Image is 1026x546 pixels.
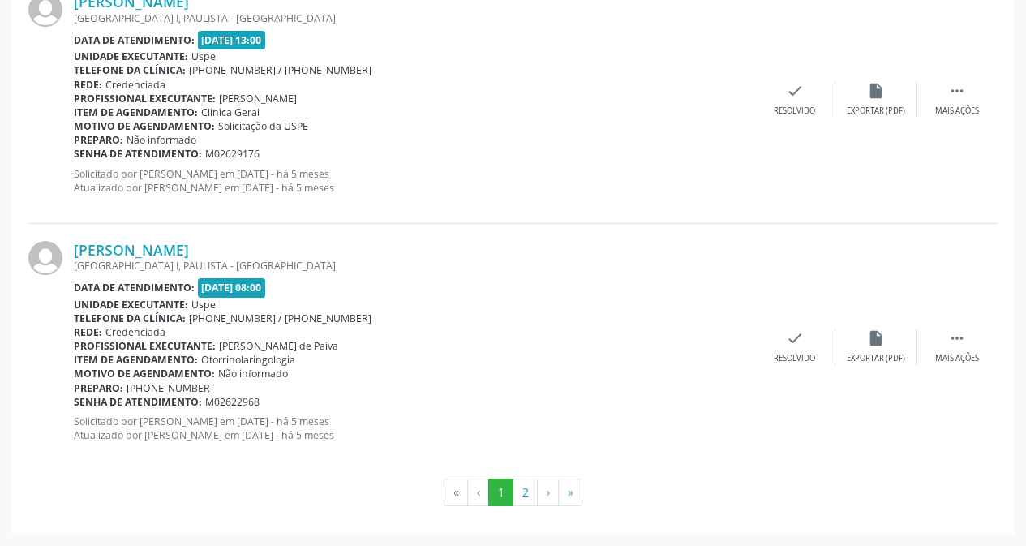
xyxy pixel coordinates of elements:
b: Data de atendimento: [74,33,195,47]
b: Preparo: [74,381,123,395]
span: [PERSON_NAME] [219,92,297,105]
ul: Pagination [28,479,998,506]
span: Não informado [127,133,196,147]
b: Rede: [74,78,102,92]
b: Motivo de agendamento: [74,119,215,133]
span: [DATE] 13:00 [198,31,266,49]
b: Item de agendamento: [74,353,198,367]
div: Resolvido [774,105,815,117]
b: Data de atendimento: [74,281,195,294]
i:  [948,82,966,100]
span: M02629176 [205,147,260,161]
span: Uspe [191,49,216,63]
button: Go to next page [537,479,559,506]
b: Unidade executante: [74,298,188,312]
b: Telefone da clínica: [74,312,186,325]
span: [PHONE_NUMBER] [127,381,213,395]
span: [PHONE_NUMBER] / [PHONE_NUMBER] [189,312,371,325]
button: Go to last page [558,479,582,506]
b: Item de agendamento: [74,105,198,119]
span: Uspe [191,298,216,312]
i: insert_drive_file [867,329,885,347]
div: Exportar (PDF) [847,353,905,364]
div: Mais ações [935,353,979,364]
b: Telefone da clínica: [74,63,186,77]
span: Solicitação da USPE [218,119,308,133]
b: Unidade executante: [74,49,188,63]
b: Rede: [74,325,102,339]
span: Não informado [218,367,288,380]
i: check [786,82,804,100]
b: Profissional executante: [74,339,216,353]
b: Motivo de agendamento: [74,367,215,380]
button: Go to page 2 [513,479,538,506]
div: Resolvido [774,353,815,364]
p: Solicitado por [PERSON_NAME] em [DATE] - há 5 meses Atualizado por [PERSON_NAME] em [DATE] - há 5... [74,167,754,195]
span: Otorrinolaringologia [201,353,295,367]
i: check [786,329,804,347]
span: [PERSON_NAME] de Paiva [219,339,338,353]
button: Go to page 1 [488,479,513,506]
span: [DATE] 08:00 [198,278,266,297]
i:  [948,329,966,347]
span: Clinica Geral [201,105,260,119]
b: Senha de atendimento: [74,147,202,161]
span: Credenciada [105,325,165,339]
span: [PHONE_NUMBER] / [PHONE_NUMBER] [189,63,371,77]
span: M02622968 [205,395,260,409]
a: [PERSON_NAME] [74,241,189,259]
div: [GEOGRAPHIC_DATA] I, PAULISTA - [GEOGRAPHIC_DATA] [74,259,754,273]
b: Preparo: [74,133,123,147]
div: Mais ações [935,105,979,117]
span: Credenciada [105,78,165,92]
b: Senha de atendimento: [74,395,202,409]
b: Profissional executante: [74,92,216,105]
i: insert_drive_file [867,82,885,100]
p: Solicitado por [PERSON_NAME] em [DATE] - há 5 meses Atualizado por [PERSON_NAME] em [DATE] - há 5... [74,415,754,442]
div: [GEOGRAPHIC_DATA] I, PAULISTA - [GEOGRAPHIC_DATA] [74,11,754,25]
img: img [28,241,62,275]
div: Exportar (PDF) [847,105,905,117]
